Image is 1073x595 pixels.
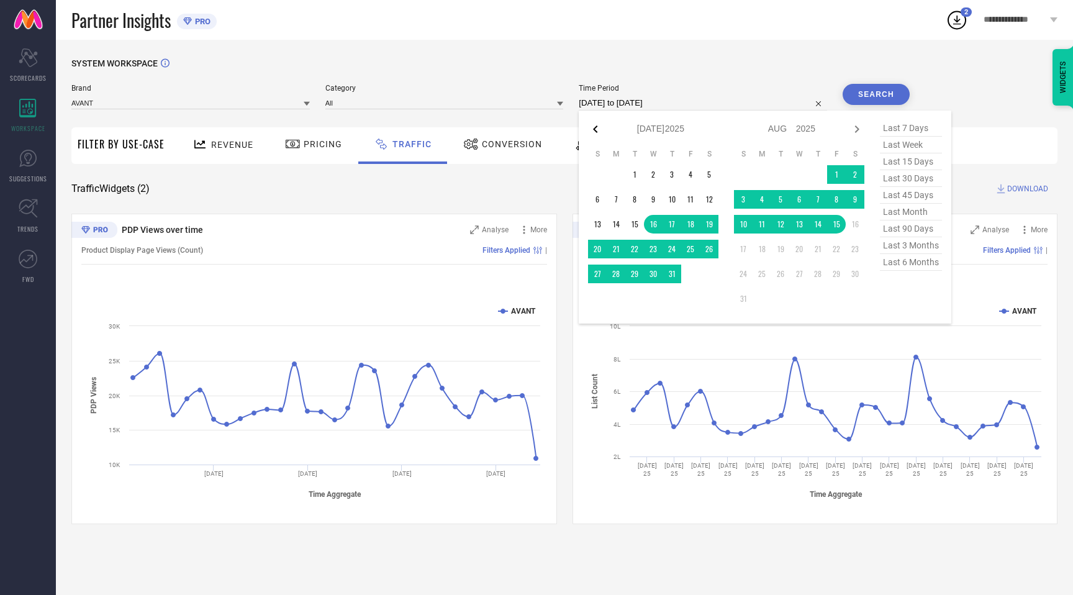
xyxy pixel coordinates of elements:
[298,470,317,477] text: [DATE]
[734,240,753,258] td: Sun Aug 17 2025
[10,73,47,83] span: SCORECARDS
[644,165,663,184] td: Wed Jul 02 2025
[644,215,663,234] td: Wed Jul 16 2025
[470,225,479,234] svg: Zoom
[790,265,808,283] td: Wed Aug 27 2025
[846,190,864,209] td: Sat Aug 09 2025
[982,225,1009,234] span: Analyse
[588,122,603,137] div: Previous month
[880,204,942,220] span: last month
[663,149,681,159] th: Thursday
[734,149,753,159] th: Sunday
[846,149,864,159] th: Saturday
[808,190,827,209] td: Thu Aug 07 2025
[588,215,607,234] td: Sun Jul 13 2025
[960,462,979,477] text: [DATE] 25
[663,215,681,234] td: Thu Jul 17 2025
[880,254,942,271] span: last 6 months
[983,246,1031,255] span: Filters Applied
[613,388,621,395] text: 6L
[734,289,753,308] td: Sun Aug 31 2025
[681,215,700,234] td: Fri Jul 18 2025
[771,190,790,209] td: Tue Aug 05 2025
[753,240,771,258] td: Mon Aug 18 2025
[579,84,827,93] span: Time Period
[545,246,547,255] span: |
[790,149,808,159] th: Wednesday
[625,190,644,209] td: Tue Jul 08 2025
[392,139,432,149] span: Traffic
[610,323,621,330] text: 10L
[808,240,827,258] td: Thu Aug 21 2025
[718,462,737,477] text: [DATE] 25
[71,222,117,240] div: Premium
[846,265,864,283] td: Sat Aug 30 2025
[771,265,790,283] td: Tue Aug 26 2025
[644,149,663,159] th: Wednesday
[613,453,621,460] text: 2L
[644,265,663,283] td: Wed Jul 30 2025
[734,215,753,234] td: Sun Aug 10 2025
[637,462,656,477] text: [DATE] 25
[607,240,625,258] td: Mon Jul 21 2025
[880,170,942,187] span: last 30 days
[853,462,872,477] text: [DATE] 25
[11,124,45,133] span: WORKSPACE
[700,149,718,159] th: Saturday
[9,174,47,183] span: SUGGESTIONS
[211,140,253,150] span: Revenue
[109,323,120,330] text: 30K
[753,215,771,234] td: Mon Aug 11 2025
[573,222,618,240] div: Premium
[846,165,864,184] td: Sat Aug 02 2025
[530,225,547,234] span: More
[700,215,718,234] td: Sat Jul 19 2025
[987,462,1007,477] text: [DATE] 25
[71,7,171,33] span: Partner Insights
[827,149,846,159] th: Friday
[89,377,98,414] tspan: PDP Views
[880,220,942,237] span: last 90 days
[1007,183,1048,195] span: DOWNLOAD
[482,139,542,149] span: Conversion
[681,149,700,159] th: Friday
[1012,307,1037,316] text: AVANT
[843,84,910,105] button: Search
[109,358,120,365] text: 25K
[827,240,846,258] td: Fri Aug 22 2025
[482,246,530,255] span: Filters Applied
[846,240,864,258] td: Sat Aug 23 2025
[78,137,165,152] span: Filter By Use-Case
[81,246,203,255] span: Product Display Page Views (Count)
[304,139,342,149] span: Pricing
[745,462,764,477] text: [DATE] 25
[625,240,644,258] td: Tue Jul 22 2025
[22,275,34,284] span: FWD
[880,137,942,153] span: last week
[700,165,718,184] td: Sat Jul 05 2025
[849,122,864,137] div: Next month
[971,225,979,234] svg: Zoom
[772,462,791,477] text: [DATE] 25
[826,462,845,477] text: [DATE] 25
[325,84,564,93] span: Category
[753,265,771,283] td: Mon Aug 25 2025
[799,462,818,477] text: [DATE] 25
[663,190,681,209] td: Thu Jul 10 2025
[588,265,607,283] td: Sun Jul 27 2025
[879,462,899,477] text: [DATE] 25
[808,149,827,159] th: Thursday
[753,149,771,159] th: Monday
[625,149,644,159] th: Tuesday
[664,462,684,477] text: [DATE] 25
[880,187,942,204] span: last 45 days
[625,215,644,234] td: Tue Jul 15 2025
[17,224,38,234] span: TRENDS
[204,470,224,477] text: [DATE]
[846,215,864,234] td: Sat Aug 16 2025
[808,215,827,234] td: Thu Aug 14 2025
[607,265,625,283] td: Mon Jul 28 2025
[880,153,942,170] span: last 15 days
[771,215,790,234] td: Tue Aug 12 2025
[71,58,158,68] span: SYSTEM WORKSPACE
